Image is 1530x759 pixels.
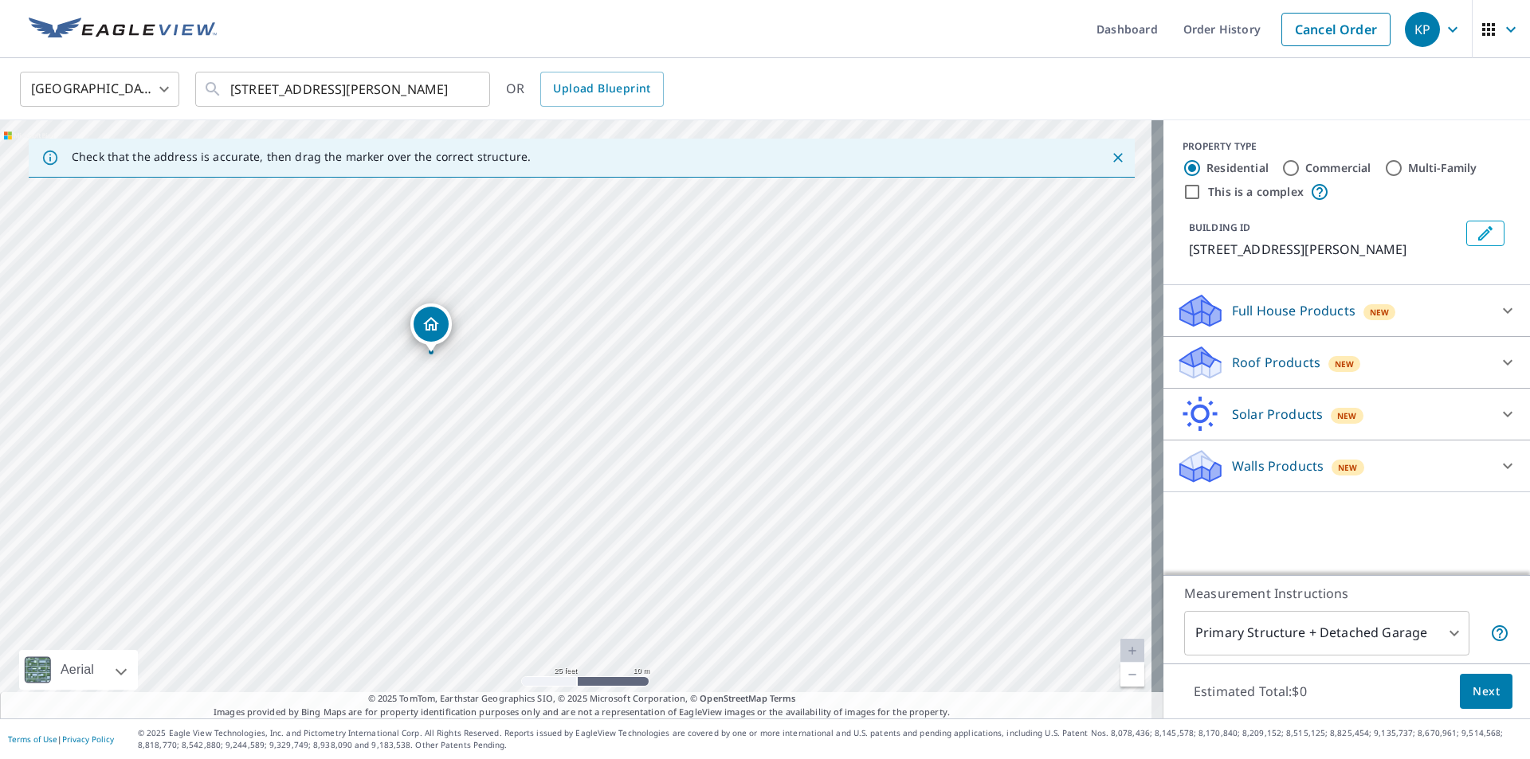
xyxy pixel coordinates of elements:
span: New [1370,306,1390,319]
p: © 2025 Eagle View Technologies, Inc. and Pictometry International Corp. All Rights Reserved. Repo... [138,727,1522,751]
p: Roof Products [1232,353,1320,372]
a: Current Level 20, Zoom Out [1120,663,1144,687]
div: [GEOGRAPHIC_DATA] [20,67,179,112]
div: Aerial [56,650,99,690]
div: KP [1405,12,1440,47]
a: Privacy Policy [62,734,114,745]
div: PROPERTY TYPE [1183,139,1511,154]
span: © 2025 TomTom, Earthstar Geographics SIO, © 2025 Microsoft Corporation, © [368,692,796,706]
span: Next [1473,682,1500,702]
p: Check that the address is accurate, then drag the marker over the correct structure. [72,150,531,164]
p: Measurement Instructions [1184,584,1509,603]
label: Commercial [1305,160,1371,176]
label: This is a complex [1208,184,1304,200]
p: BUILDING ID [1189,221,1250,234]
div: Roof ProductsNew [1176,343,1517,381]
p: Full House Products [1232,301,1355,320]
div: Primary Structure + Detached Garage [1184,611,1469,655]
span: New [1335,358,1355,370]
span: New [1338,461,1358,474]
div: OR [506,72,664,107]
button: Close [1108,147,1128,168]
a: Current Level 20, Zoom In Disabled [1120,639,1144,663]
a: OpenStreetMap [700,692,767,704]
p: [STREET_ADDRESS][PERSON_NAME] [1189,240,1460,259]
p: Estimated Total: $0 [1181,674,1320,709]
div: Full House ProductsNew [1176,291,1517,330]
div: Walls ProductsNew [1176,447,1517,485]
label: Residential [1206,160,1269,176]
p: Walls Products [1232,456,1324,475]
button: Edit building 1 [1466,221,1504,246]
div: Aerial [19,650,138,690]
div: Dropped pin, building 1, Residential property, 346 Old Hickory Dr Coldwater, MI 49036 [410,303,452,353]
a: Terms of Use [8,734,57,745]
img: EV Logo [29,18,217,41]
a: Cancel Order [1281,13,1391,46]
span: Upload Blueprint [553,79,650,99]
a: Upload Blueprint [540,72,663,107]
button: Next [1460,674,1512,710]
span: Your report will include the primary structure and a detached garage if one exists. [1490,624,1509,643]
p: | [8,734,114,744]
a: Terms [770,692,796,704]
p: Solar Products [1232,405,1323,424]
input: Search by address or latitude-longitude [230,67,457,112]
div: Solar ProductsNew [1176,395,1517,433]
label: Multi-Family [1408,160,1477,176]
span: New [1337,409,1357,422]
